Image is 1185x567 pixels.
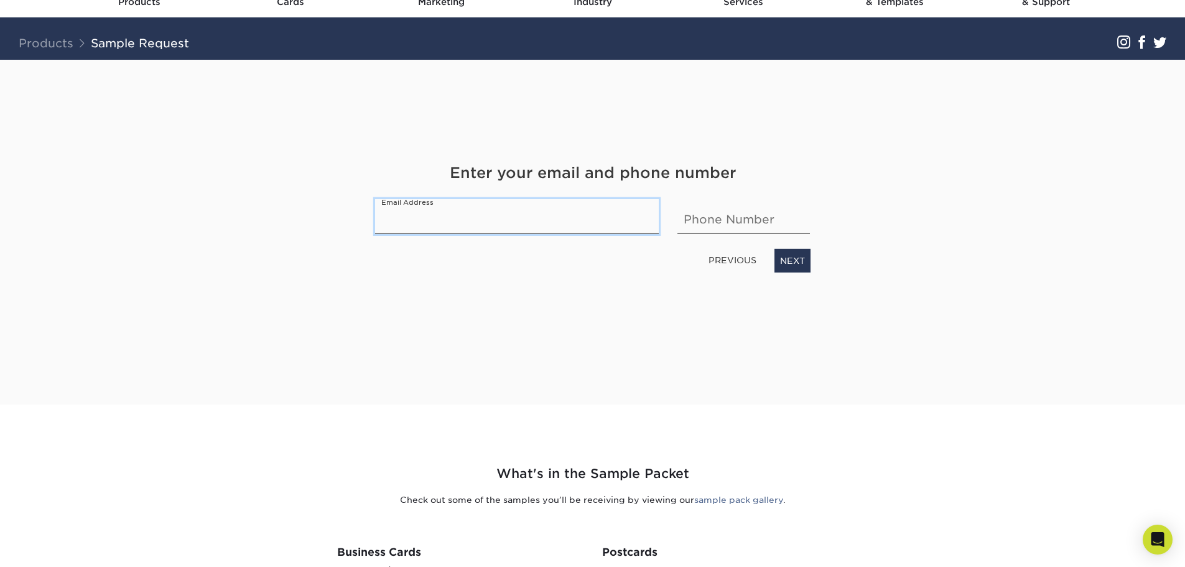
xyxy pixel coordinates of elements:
h2: What's in the Sample Packet [229,464,957,484]
h3: Postcards [602,546,848,558]
h3: Business Cards [337,546,583,558]
a: Sample Request [91,36,189,50]
a: NEXT [774,249,811,273]
a: Products [19,36,73,50]
p: Check out some of the samples you’ll be receiving by viewing our . [229,494,957,506]
div: Open Intercom Messenger [1143,525,1173,555]
h4: Enter your email and phone number [375,162,811,184]
a: PREVIOUS [704,250,761,270]
a: sample pack gallery [694,495,783,505]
